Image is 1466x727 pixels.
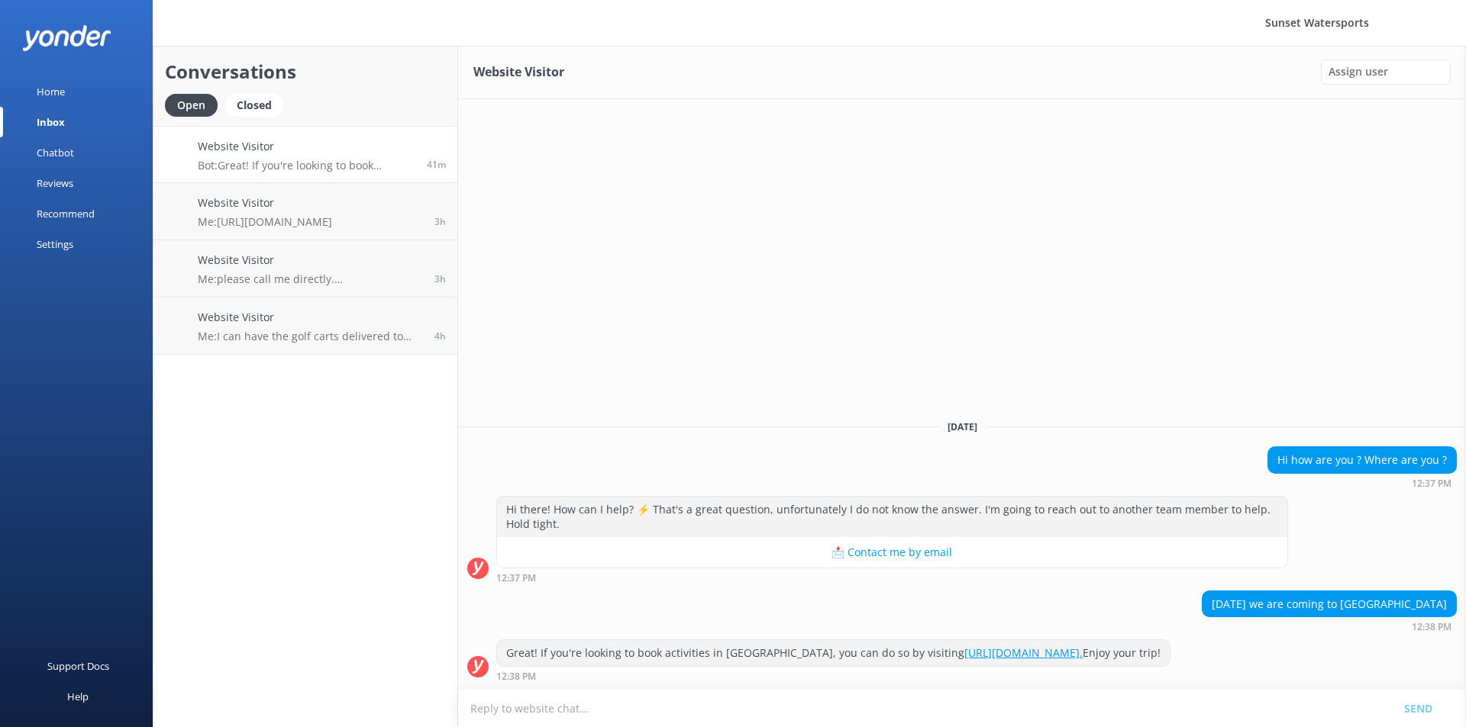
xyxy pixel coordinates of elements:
[37,137,74,168] div: Chatbot
[37,107,65,137] div: Inbox
[37,76,65,107] div: Home
[1412,622,1451,632] strong: 12:38 PM
[198,272,421,286] p: Me: please call me directly. [PERSON_NAME] at [PHONE_NUMBER]
[37,168,73,198] div: Reviews
[496,572,1288,583] div: 11:37am 17-Aug-2025 (UTC -05:00) America/Cancun
[23,25,111,50] img: yonder-white-logo.png
[496,574,536,583] strong: 12:37 PM
[497,497,1287,537] div: Hi there! How can I help? ⚡ That's a great question, unfortunately I do not know the answer. I'm ...
[165,57,446,86] h2: Conversations
[1202,621,1457,632] div: 11:38am 17-Aug-2025 (UTC -05:00) America/Cancun
[1267,478,1457,488] div: 11:37am 17-Aug-2025 (UTC -05:00) America/Cancun
[434,215,446,228] span: 09:01am 17-Aug-2025 (UTC -05:00) America/Cancun
[165,96,225,113] a: Open
[496,672,536,681] strong: 12:38 PM
[1412,479,1451,488] strong: 12:37 PM
[434,330,446,343] span: 08:17am 17-Aug-2025 (UTC -05:00) America/Cancun
[47,651,109,681] div: Support Docs
[153,240,457,298] a: Website VisitorMe:please call me directly. [PERSON_NAME] at [PHONE_NUMBER]3h
[165,94,218,117] div: Open
[427,158,446,171] span: 11:38am 17-Aug-2025 (UTC -05:00) America/Cancun
[153,298,457,355] a: Website VisitorMe:I can have the golf carts delivered to you if you like. Please call me at [PHON...
[1268,447,1456,473] div: Hi how are you ? Where are you ?
[1203,591,1456,617] div: [DATE] we are coming to [GEOGRAPHIC_DATA]
[37,198,95,229] div: Recommend
[938,420,986,433] span: [DATE]
[225,94,283,117] div: Closed
[153,126,457,183] a: Website VisitorBot:Great! If you're looking to book activities in [GEOGRAPHIC_DATA], you can do s...
[497,640,1170,666] div: Great! If you're looking to book activities in [GEOGRAPHIC_DATA], you can do so by visiting Enjoy...
[198,138,415,155] h4: Website Visitor
[198,252,421,269] h4: Website Visitor
[198,330,421,343] p: Me: I can have the golf carts delivered to you if you like. Please call me at [PHONE_NUMBER]. My ...
[473,63,564,82] h3: Website Visitor
[1321,60,1451,84] div: Assign User
[497,537,1287,568] button: 📩 Contact me by email
[67,681,89,712] div: Help
[37,229,73,259] div: Settings
[198,195,332,211] h4: Website Visitor
[198,309,421,326] h4: Website Visitor
[964,645,1083,660] a: [URL][DOMAIN_NAME].
[198,159,415,172] p: Bot: Great! If you're looking to book activities in [GEOGRAPHIC_DATA], you can do so by visiting ...
[1329,63,1388,80] span: Assign user
[225,96,291,113] a: Closed
[434,272,446,285] span: 08:57am 17-Aug-2025 (UTC -05:00) America/Cancun
[496,671,1171,681] div: 11:38am 17-Aug-2025 (UTC -05:00) America/Cancun
[198,215,332,229] p: Me: [URL][DOMAIN_NAME]
[153,183,457,240] a: Website VisitorMe:[URL][DOMAIN_NAME]3h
